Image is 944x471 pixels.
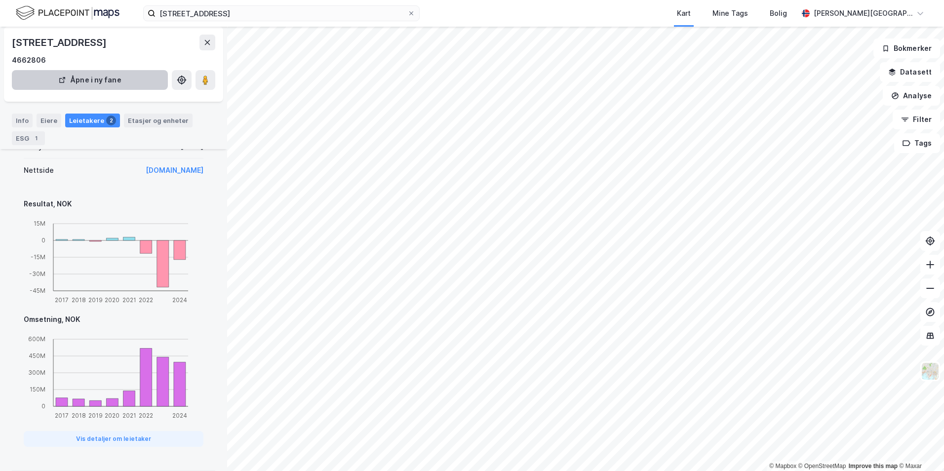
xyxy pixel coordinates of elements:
[12,35,109,50] div: [STREET_ADDRESS]
[122,296,136,304] tspan: 2021
[873,39,940,58] button: Bokmerker
[128,116,189,125] div: Etasjer og enheter
[24,164,54,176] div: Nettside
[105,296,119,304] tspan: 2020
[172,296,187,304] tspan: 2024
[88,412,103,419] tspan: 2019
[895,424,944,471] iframe: Chat Widget
[156,6,407,21] input: Søk på adresse, matrikkel, gårdeiere, leietakere eller personer
[895,424,944,471] div: Kontrollprogram for chat
[106,116,116,125] div: 2
[55,296,69,304] tspan: 2017
[72,296,86,304] tspan: 2018
[12,114,33,127] div: Info
[12,70,168,90] button: Åpne i ny fane
[921,362,940,381] img: Z
[24,198,203,210] div: Resultat, NOK
[41,236,45,244] tspan: 0
[41,402,45,410] tspan: 0
[30,287,45,294] tspan: -45M
[88,296,103,304] tspan: 2019
[769,463,796,470] a: Mapbox
[105,412,119,419] tspan: 2020
[139,412,153,419] tspan: 2022
[31,253,45,261] tspan: -15M
[122,412,136,419] tspan: 2021
[29,270,45,277] tspan: -30M
[24,314,203,325] div: Omsetning, NOK
[72,412,86,419] tspan: 2018
[880,62,940,82] button: Datasett
[172,412,187,419] tspan: 2024
[677,7,691,19] div: Kart
[146,166,203,174] a: [DOMAIN_NAME]
[30,386,45,393] tspan: 150M
[29,352,45,359] tspan: 450M
[31,133,41,143] div: 1
[24,431,203,447] button: Vis detaljer om leietaker
[12,131,45,145] div: ESG
[893,110,940,129] button: Filter
[814,7,912,19] div: [PERSON_NAME][GEOGRAPHIC_DATA]
[55,412,69,419] tspan: 2017
[34,220,45,227] tspan: 15M
[16,4,119,22] img: logo.f888ab2527a4732fd821a326f86c7f29.svg
[37,114,61,127] div: Eiere
[894,133,940,153] button: Tags
[65,114,120,127] div: Leietakere
[139,296,153,304] tspan: 2022
[849,463,898,470] a: Improve this map
[12,54,46,66] div: 4662806
[28,369,45,376] tspan: 300M
[883,86,940,106] button: Analyse
[712,7,748,19] div: Mine Tags
[798,463,846,470] a: OpenStreetMap
[28,335,45,343] tspan: 600M
[770,7,787,19] div: Bolig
